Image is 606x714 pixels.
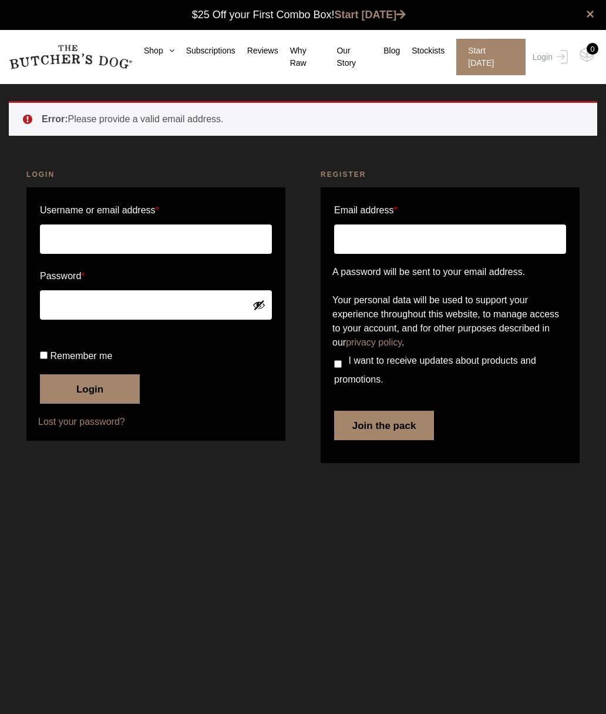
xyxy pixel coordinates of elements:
[334,411,434,440] button: Join the pack
[325,45,372,69] a: Our Story
[40,267,272,286] label: Password
[40,201,272,220] label: Username or email address
[334,360,342,368] input: I want to receive updates about products and promotions.
[587,43,598,55] div: 0
[400,45,445,57] a: Stockists
[40,351,48,359] input: Remember me
[530,39,568,75] a: Login
[40,374,140,404] button: Login
[334,356,536,384] span: I want to receive updates about products and promotions.
[332,265,568,279] p: A password will be sent to your email address.
[132,45,174,57] a: Shop
[372,45,400,57] a: Blog
[335,9,406,21] a: Start [DATE]
[278,45,325,69] a: Why Raw
[38,415,274,429] a: Lost your password?
[334,201,398,220] label: Email address
[456,39,525,75] span: Start [DATE]
[51,351,113,361] span: Remember me
[42,114,68,124] strong: Error:
[321,169,580,180] h2: Register
[586,7,594,21] a: close
[253,299,265,311] button: Show password
[174,45,235,57] a: Subscriptions
[346,337,402,347] a: privacy policy
[235,45,278,57] a: Reviews
[445,39,529,75] a: Start [DATE]
[26,169,285,180] h2: Login
[332,293,568,350] p: Your personal data will be used to support your experience throughout this website, to manage acc...
[580,47,594,62] img: TBD_Cart-Empty.png
[42,112,578,126] li: Please provide a valid email address.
